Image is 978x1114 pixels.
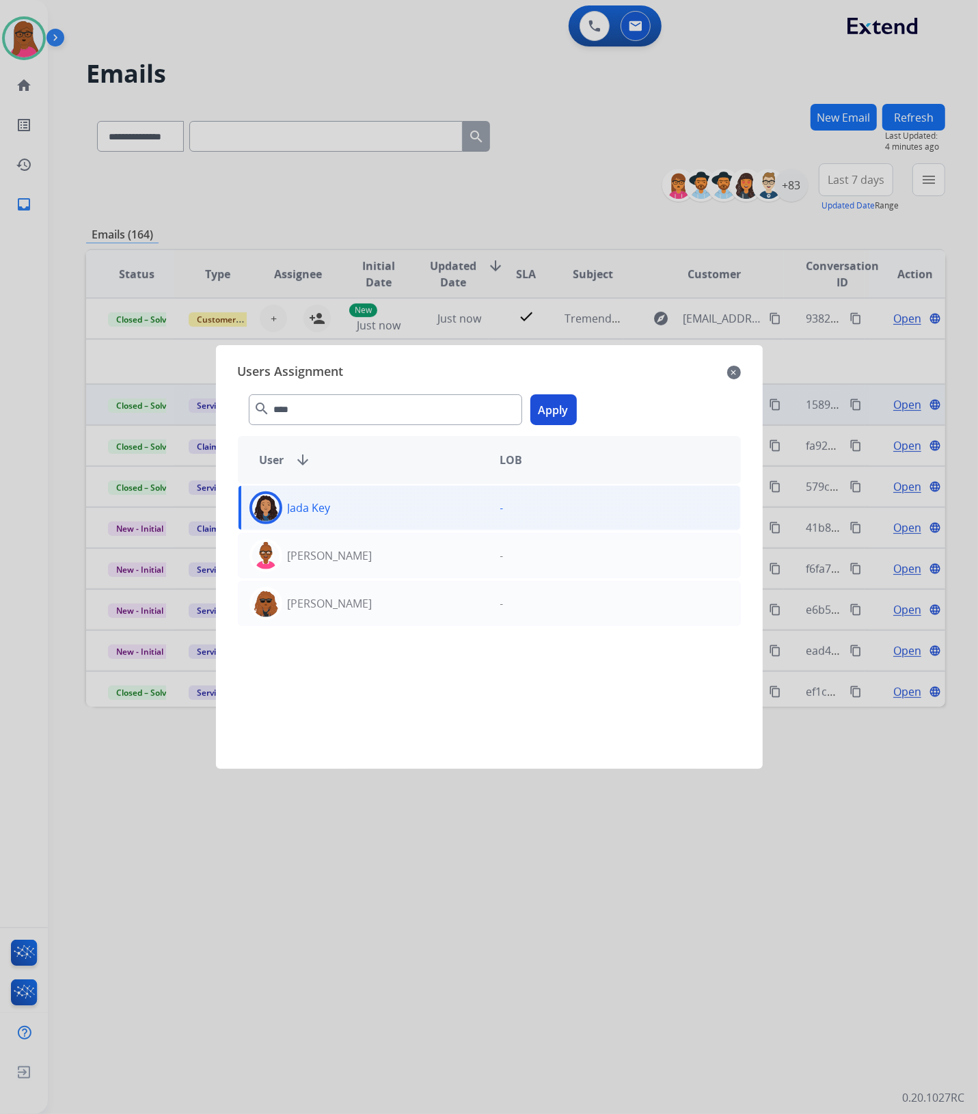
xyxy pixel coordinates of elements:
[500,452,523,468] span: LOB
[295,452,312,468] mat-icon: arrow_downward
[500,500,504,516] p: -
[530,394,577,425] button: Apply
[288,595,372,612] p: [PERSON_NAME]
[727,364,741,381] mat-icon: close
[288,500,331,516] p: Jada Key
[500,595,504,612] p: -
[249,452,489,468] div: User
[238,362,344,383] span: Users Assignment
[288,547,372,564] p: [PERSON_NAME]
[254,400,271,417] mat-icon: search
[500,547,504,564] p: -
